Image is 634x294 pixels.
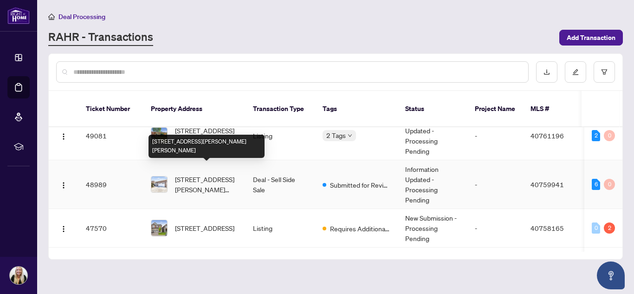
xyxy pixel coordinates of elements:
[78,160,143,209] td: 48989
[467,91,523,127] th: Project Name
[56,128,71,143] button: Logo
[398,91,467,127] th: Status
[592,222,600,234] div: 0
[467,209,523,248] td: -
[597,261,625,289] button: Open asap
[594,61,615,83] button: filter
[246,209,315,248] td: Listing
[559,30,623,46] button: Add Transaction
[398,160,467,209] td: Information Updated - Processing Pending
[565,61,586,83] button: edit
[7,7,30,24] img: logo
[315,91,398,127] th: Tags
[60,133,67,140] img: Logo
[48,29,153,46] a: RAHR - Transactions
[246,160,315,209] td: Deal - Sell Side Sale
[530,224,564,232] span: 40758165
[604,130,615,141] div: 0
[572,69,579,75] span: edit
[143,91,246,127] th: Property Address
[326,130,346,141] span: 2 Tags
[10,267,27,284] img: Profile Icon
[78,209,143,248] td: 47570
[592,179,600,190] div: 6
[56,177,71,192] button: Logo
[60,182,67,189] img: Logo
[246,111,315,160] td: Listing
[58,13,105,21] span: Deal Processing
[348,133,352,138] span: down
[175,223,234,233] span: [STREET_ADDRESS]
[48,13,55,20] span: home
[330,223,390,234] span: Requires Additional Docs
[530,180,564,189] span: 40759941
[592,130,600,141] div: 2
[149,135,265,158] div: [STREET_ADDRESS][PERSON_NAME][PERSON_NAME]
[56,221,71,235] button: Logo
[523,91,579,127] th: MLS #
[467,160,523,209] td: -
[567,30,615,45] span: Add Transaction
[601,69,608,75] span: filter
[604,179,615,190] div: 0
[246,91,315,127] th: Transaction Type
[543,69,550,75] span: download
[398,209,467,248] td: New Submission - Processing Pending
[151,220,167,236] img: thumbnail-img
[151,176,167,192] img: thumbnail-img
[330,180,390,190] span: Submitted for Review
[175,174,238,195] span: [STREET_ADDRESS][PERSON_NAME][PERSON_NAME]
[78,91,143,127] th: Ticket Number
[60,225,67,233] img: Logo
[398,111,467,160] td: Information Updated - Processing Pending
[78,111,143,160] td: 49081
[151,128,167,144] img: thumbnail-img
[467,111,523,160] td: -
[604,222,615,234] div: 2
[530,131,564,140] span: 40761196
[536,61,557,83] button: download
